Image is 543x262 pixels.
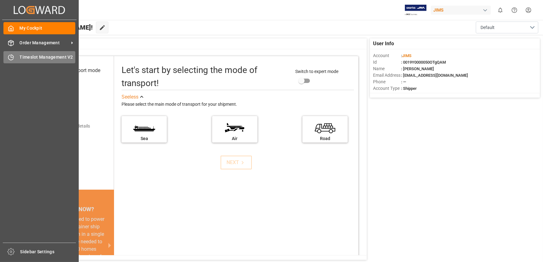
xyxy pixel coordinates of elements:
div: Select transport mode [52,67,100,74]
div: JIMS [431,6,491,15]
span: User Info [373,40,394,47]
div: Let's start by selecting the mode of transport! [122,64,289,90]
button: open menu [476,22,538,33]
span: Order Management [20,40,69,46]
a: My Cockpit [3,22,75,34]
span: JIMS [402,53,411,58]
a: Timeslot Management V2 [3,51,75,63]
span: Default [481,24,495,31]
span: : 0019Y0000050OTgQAM [401,60,446,65]
span: Phone [373,79,401,85]
span: Name [373,65,401,72]
button: NEXT [221,156,252,169]
div: Road [306,135,345,142]
span: Timeslot Management V2 [20,54,76,61]
div: NEXT [227,159,246,166]
span: Account Type [373,85,401,92]
button: JIMS [431,4,493,16]
button: show 0 new notifications [493,3,507,17]
span: Email Address [373,72,401,79]
span: My Cockpit [20,25,76,32]
img: Exertis%20JAM%20-%20Email%20Logo.jpg_1722504956.jpg [405,5,426,16]
div: Sea [125,135,164,142]
span: : [401,53,411,58]
button: Help Center [507,3,521,17]
span: Id [373,59,401,65]
div: See less [122,93,138,101]
span: Account [373,52,401,59]
span: : — [401,80,406,84]
span: : [EMAIL_ADDRESS][DOMAIN_NAME] [401,73,468,78]
span: Switch to expert mode [296,69,339,74]
span: : [PERSON_NAME] [401,66,434,71]
div: Air [215,135,254,142]
div: Please select the main mode of transport for your shipment. [122,101,354,108]
span: : Shipper [401,86,417,91]
span: Sidebar Settings [20,249,76,255]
